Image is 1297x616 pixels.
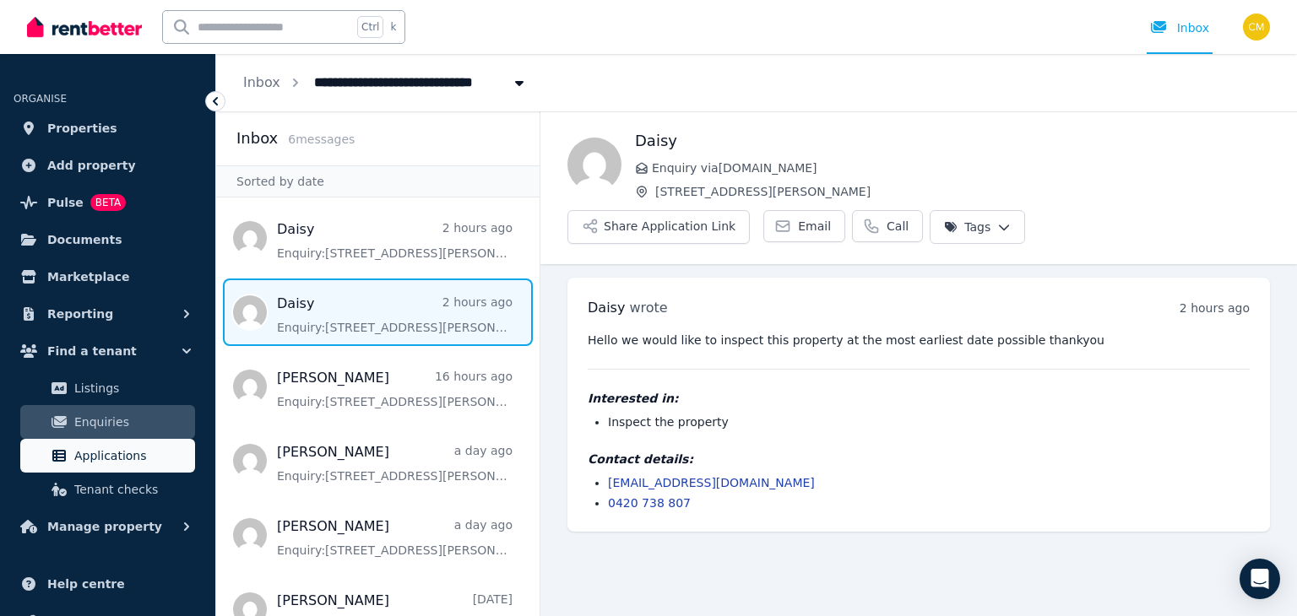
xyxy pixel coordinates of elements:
a: Properties [14,111,202,145]
span: Marketplace [47,267,129,287]
time: 2 hours ago [1180,301,1250,315]
img: Chantelle Martin [1243,14,1270,41]
a: Help centre [14,567,202,601]
a: Marketplace [14,260,202,294]
span: Email [798,218,831,235]
a: Daisy2 hours agoEnquiry:[STREET_ADDRESS][PERSON_NAME]. [277,219,513,262]
button: Reporting [14,297,202,331]
span: Reporting [47,304,113,324]
h2: Inbox [236,127,278,150]
a: Daisy2 hours agoEnquiry:[STREET_ADDRESS][PERSON_NAME]. [277,294,513,336]
div: Sorted by date [216,165,540,197]
a: 0420 738 807 [608,496,691,510]
a: Documents [14,223,202,257]
a: Email [763,210,845,242]
img: RentBetter [27,14,142,40]
span: [STREET_ADDRESS][PERSON_NAME] [655,183,1270,200]
a: Inbox [243,74,280,90]
span: Call [887,218,909,235]
pre: Hello we would like to inspect this property at the most earliest date possible thankyou [588,332,1250,349]
span: Listings [74,378,188,398]
span: Pulse [47,192,84,213]
span: 6 message s [288,132,355,146]
div: Open Intercom Messenger [1240,559,1280,599]
span: Manage property [47,516,162,537]
span: Help centre [47,574,125,594]
button: Manage property [14,510,202,543]
h4: Interested in: [588,390,1250,407]
a: Add property [14,149,202,182]
span: Enquiries [74,412,188,432]
a: Tenant checks [20,473,195,506]
span: Ctrl [357,16,383,38]
span: Daisy [588,300,625,316]
h4: Contact details: [588,451,1250,467]
nav: Breadcrumb [216,54,555,111]
a: [PERSON_NAME]a day agoEnquiry:[STREET_ADDRESS][PERSON_NAME]. [277,442,513,484]
h1: Daisy [635,129,1270,153]
span: BETA [90,194,126,211]
a: Listings [20,371,195,405]
a: [EMAIL_ADDRESS][DOMAIN_NAME] [608,476,815,489]
a: [PERSON_NAME]a day agoEnquiry:[STREET_ADDRESS][PERSON_NAME]. [277,516,513,559]
div: Inbox [1150,19,1209,36]
span: Documents [47,230,122,250]
span: Properties [47,118,117,138]
a: Applications [20,439,195,473]
span: Enquiry via [DOMAIN_NAME] [652,159,1270,176]
a: Enquiries [20,405,195,439]
span: k [390,20,396,34]
span: Find a tenant [47,341,137,361]
span: ORGANISE [14,93,67,105]
a: Call [852,210,923,242]
button: Tags [930,210,1025,244]
span: Add property [47,155,136,176]
span: Tags [944,219,990,235]
li: Inspect the property [608,413,1250,430]
a: PulseBETA [14,186,202,219]
img: Daisy [567,138,621,192]
span: Applications [74,446,188,466]
a: [PERSON_NAME]16 hours agoEnquiry:[STREET_ADDRESS][PERSON_NAME]. [277,368,513,410]
button: Share Application Link [567,210,750,244]
button: Find a tenant [14,334,202,368]
span: wrote [629,300,667,316]
span: Tenant checks [74,479,188,500]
